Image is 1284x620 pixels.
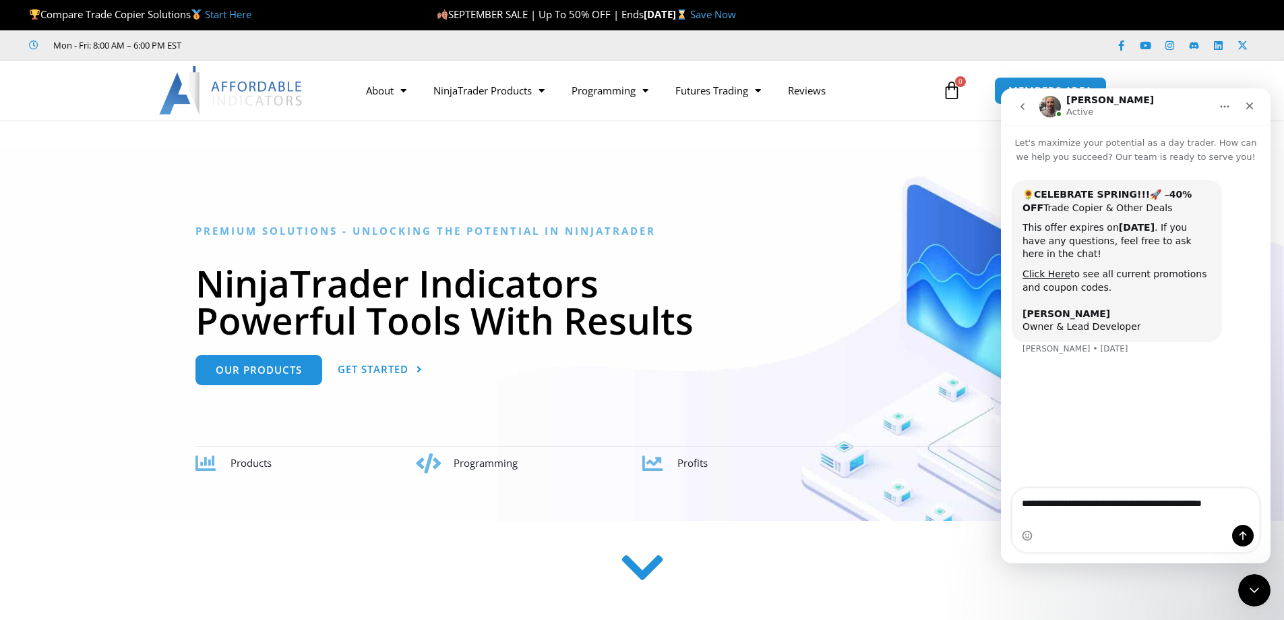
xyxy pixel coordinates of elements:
[454,456,518,470] span: Programming
[644,7,690,21] strong: [DATE]
[195,355,322,385] a: Our Products
[1008,86,1093,96] span: MEMBERS AREA
[437,7,644,21] span: SEPTEMBER SALE | Up To 50% OFF | Ends
[30,9,40,20] img: 🏆
[195,225,1089,237] h6: Premium Solutions - Unlocking the Potential in NinjaTrader
[200,38,402,52] iframe: Customer reviews powered by Trustpilot
[955,76,966,87] span: 0
[558,75,662,106] a: Programming
[50,37,181,53] span: Mon - Fri: 8:00 AM – 6:00 PM EST
[353,75,939,106] nav: Menu
[205,7,251,21] a: Start Here
[994,77,1107,105] a: MEMBERS AREA
[338,364,408,374] span: Get Started
[662,75,774,106] a: Futures Trading
[195,264,1089,339] h1: NinjaTrader Indicators Powerful Tools With Results
[420,75,558,106] a: NinjaTrader Products
[690,7,736,21] a: Save Now
[677,456,708,470] span: Profits
[922,71,981,110] a: 0
[353,75,420,106] a: About
[29,7,251,21] span: Compare Trade Copier Solutions
[677,9,687,20] img: ⌛
[231,456,272,470] span: Products
[191,9,202,20] img: 🥇
[159,66,304,115] img: LogoAI | Affordable Indicators – NinjaTrader
[437,9,448,20] img: 🍂
[338,355,423,385] a: Get Started
[774,75,839,106] a: Reviews
[1238,574,1271,607] iframe: Intercom live chat
[1001,88,1271,563] iframe: Intercom live chat
[216,365,302,375] span: Our Products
